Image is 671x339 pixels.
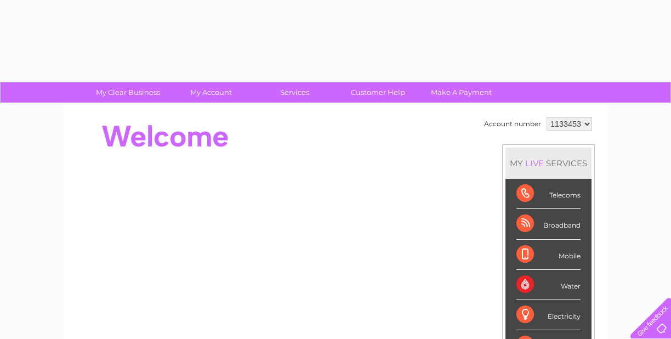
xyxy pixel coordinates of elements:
[249,82,340,103] a: Services
[516,179,581,209] div: Telecoms
[516,209,581,239] div: Broadband
[83,82,173,103] a: My Clear Business
[516,300,581,330] div: Electricity
[416,82,507,103] a: Make A Payment
[481,115,544,133] td: Account number
[505,148,592,179] div: MY SERVICES
[523,158,546,168] div: LIVE
[516,270,581,300] div: Water
[516,240,581,270] div: Mobile
[166,82,257,103] a: My Account
[333,82,423,103] a: Customer Help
